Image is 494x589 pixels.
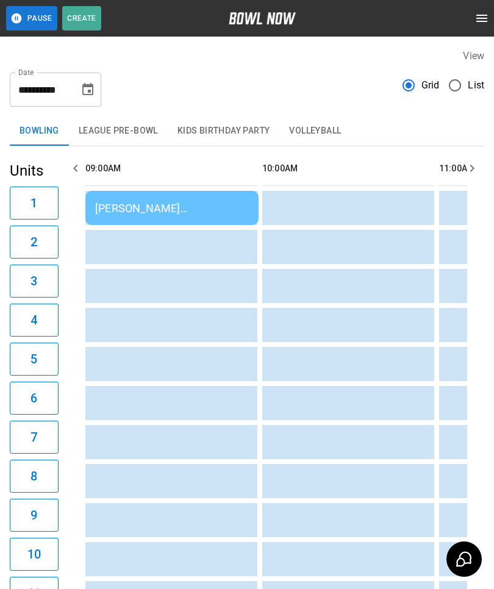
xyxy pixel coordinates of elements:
[10,161,59,180] h5: Units
[76,77,100,102] button: Choose date, selected date is Aug 21, 2025
[10,304,59,337] button: 4
[10,499,59,532] button: 9
[30,427,37,447] h6: 7
[30,349,37,369] h6: 5
[10,116,69,146] button: Bowling
[30,466,37,486] h6: 8
[10,382,59,415] button: 6
[10,265,59,298] button: 3
[468,78,484,93] span: List
[279,116,351,146] button: Volleyball
[85,151,257,186] th: 09:00AM
[30,388,37,408] h6: 6
[470,6,494,30] button: open drawer
[95,202,249,215] div: [PERSON_NAME] [PERSON_NAME]
[10,460,59,493] button: 8
[10,538,59,571] button: 10
[10,116,484,146] div: inventory tabs
[30,193,37,213] h6: 1
[463,50,484,62] label: View
[262,151,434,186] th: 10:00AM
[30,271,37,291] h6: 3
[421,78,440,93] span: Grid
[10,226,59,259] button: 2
[27,544,41,564] h6: 10
[62,6,101,30] button: Create
[168,116,280,146] button: Kids Birthday Party
[10,187,59,220] button: 1
[30,505,37,525] h6: 9
[69,116,168,146] button: League Pre-Bowl
[30,232,37,252] h6: 2
[10,343,59,376] button: 5
[30,310,37,330] h6: 4
[10,421,59,454] button: 7
[229,12,296,24] img: logo
[6,6,57,30] button: Pause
